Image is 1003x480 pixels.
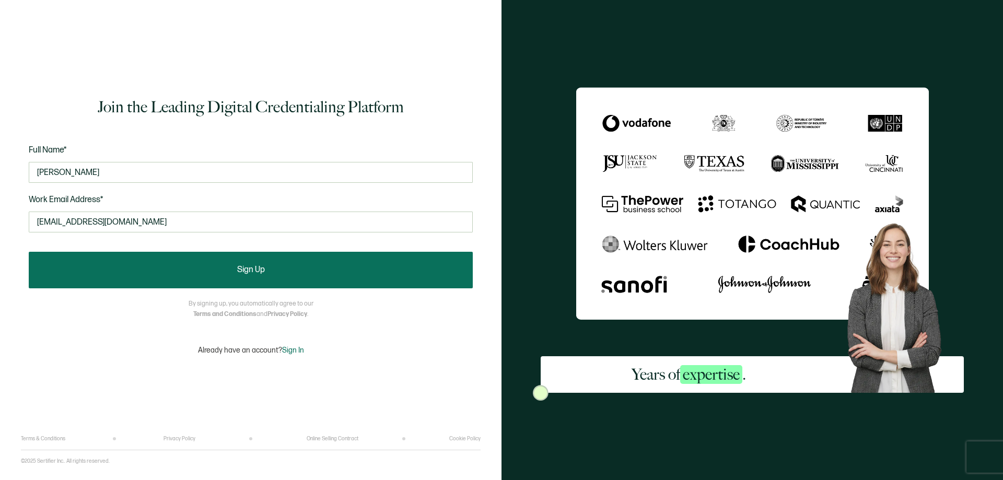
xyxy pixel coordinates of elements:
a: Terms and Conditions [193,310,256,318]
a: Privacy Policy [267,310,307,318]
span: Full Name* [29,145,67,155]
h2: Years of . [632,364,746,385]
a: Privacy Policy [164,436,195,442]
p: Already have an account? [198,346,304,355]
p: ©2025 Sertifier Inc.. All rights reserved. [21,458,110,464]
button: Sign Up [29,252,473,288]
p: By signing up, you automatically agree to our and . [189,299,313,320]
img: Sertifier Signup - Years of <span class="strong-h">expertise</span>. [576,87,929,320]
h1: Join the Leading Digital Credentialing Platform [98,97,404,118]
img: Sertifier Signup [533,385,549,401]
img: Sertifier Signup - Years of <span class="strong-h">expertise</span>. Hero [837,215,964,393]
a: Online Selling Contract [307,436,358,442]
span: Sign In [282,346,304,355]
span: Sign Up [237,266,265,274]
a: Terms & Conditions [21,436,65,442]
input: Jane Doe [29,162,473,183]
a: Cookie Policy [449,436,481,442]
input: Enter your work email address [29,212,473,232]
span: expertise [680,365,742,384]
span: Work Email Address* [29,195,103,205]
